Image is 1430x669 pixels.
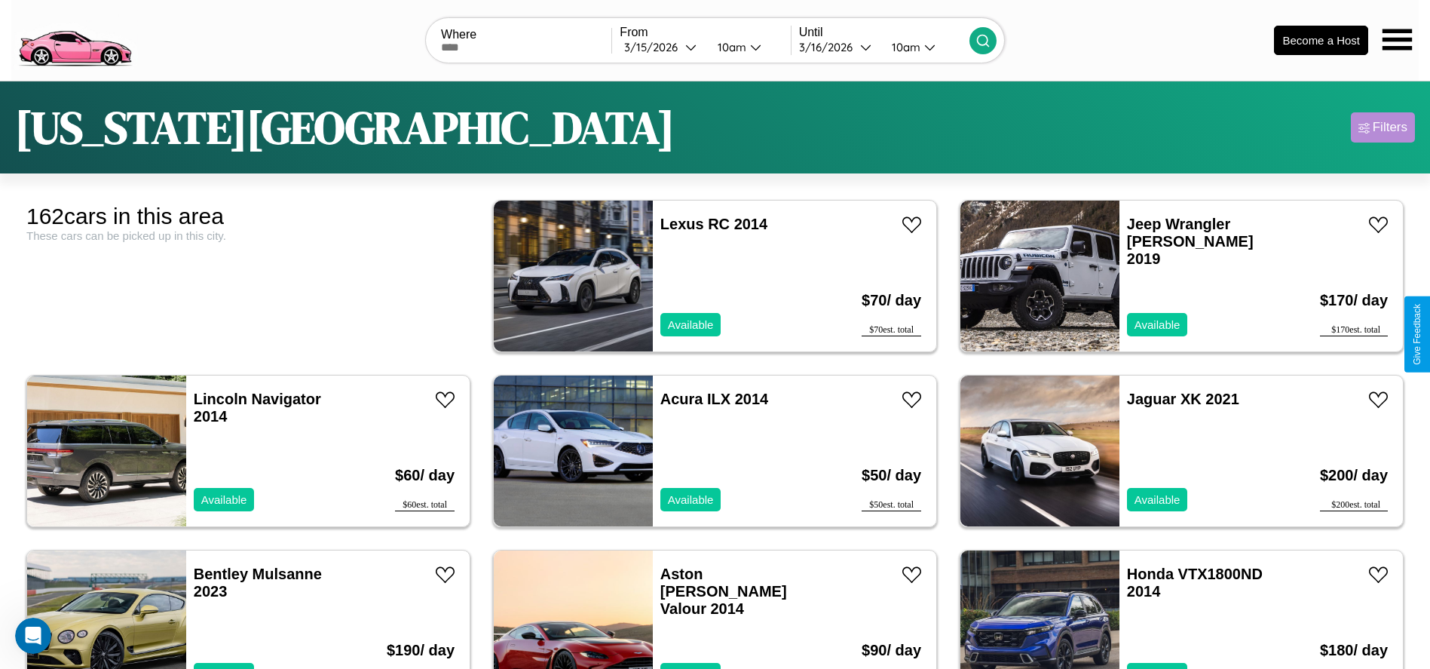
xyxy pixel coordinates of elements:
button: Become a Host [1274,26,1368,55]
div: Filters [1373,120,1407,135]
a: Bentley Mulsanne 2023 [194,566,322,600]
h3: $ 170 / day [1320,277,1388,324]
p: Available [668,315,714,335]
a: Acura ILX 2014 [660,391,768,407]
p: Available [201,489,247,510]
div: $ 50 est. total [862,499,921,511]
div: 162 cars in this area [26,204,470,229]
div: $ 200 est. total [1320,499,1388,511]
iframe: Intercom live chat [15,618,51,654]
div: Give Feedback [1412,304,1422,365]
button: 3/15/2026 [620,39,705,55]
h3: $ 70 / day [862,277,921,324]
p: Available [1135,315,1180,335]
p: Available [668,489,714,510]
div: 10am [710,40,750,54]
div: 10am [884,40,924,54]
label: Until [799,26,969,39]
button: Filters [1351,112,1415,143]
div: $ 70 est. total [862,324,921,336]
p: Available [1135,489,1180,510]
div: 3 / 16 / 2026 [799,40,860,54]
a: Lincoln Navigator 2014 [194,391,321,425]
button: 10am [880,39,969,55]
a: Jaguar XK 2021 [1127,391,1239,407]
label: From [620,26,790,39]
a: Jeep Wrangler [PERSON_NAME] 2019 [1127,216,1254,267]
h3: $ 60 / day [395,452,455,499]
div: 3 / 15 / 2026 [624,40,685,54]
a: Honda VTX1800ND 2014 [1127,566,1263,600]
h1: [US_STATE][GEOGRAPHIC_DATA] [15,97,675,158]
h3: $ 200 / day [1320,452,1388,499]
a: Lexus RC 2014 [660,216,767,232]
h3: $ 50 / day [862,452,921,499]
div: $ 60 est. total [395,499,455,511]
button: 10am [706,39,791,55]
label: Where [441,28,611,41]
img: logo [11,8,138,70]
div: These cars can be picked up in this city. [26,229,470,242]
a: Aston [PERSON_NAME] Valour 2014 [660,566,787,617]
div: $ 170 est. total [1320,324,1388,336]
